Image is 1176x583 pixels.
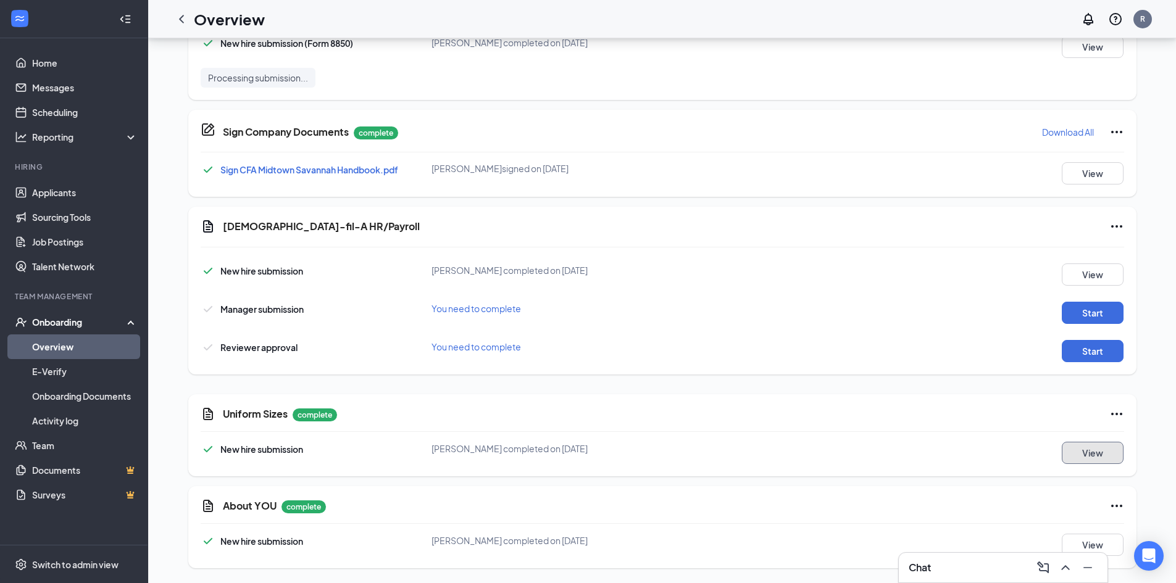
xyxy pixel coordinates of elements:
[1081,12,1096,27] svg: Notifications
[281,500,326,513] p: complete
[432,37,588,48] span: [PERSON_NAME] completed on [DATE]
[15,162,135,172] div: Hiring
[32,359,138,384] a: E-Verify
[354,126,398,139] p: complete
[119,13,131,25] svg: Collapse
[174,12,189,27] svg: ChevronLeft
[432,303,521,314] span: You need to complete
[15,316,27,328] svg: UserCheck
[32,131,138,143] div: Reporting
[201,407,215,421] svg: CustomFormIcon
[1109,219,1124,234] svg: Ellipses
[208,72,308,84] span: Processing submission...
[909,561,931,574] h3: Chat
[1109,407,1124,421] svg: Ellipses
[1041,122,1095,142] button: Download All
[32,558,119,571] div: Switch to admin view
[14,12,26,25] svg: WorkstreamLogo
[220,304,304,315] span: Manager submission
[201,122,215,137] svg: CompanyDocumentIcon
[15,291,135,302] div: Team Management
[32,100,138,125] a: Scheduling
[32,408,138,433] a: Activity log
[1058,560,1073,575] svg: ChevronUp
[1078,558,1098,577] button: Minimize
[1042,126,1094,138] p: Download All
[32,180,138,205] a: Applicants
[1062,263,1124,286] button: View
[1134,541,1164,571] div: Open Intercom Messenger
[32,229,138,254] a: Job Postings
[201,302,215,316] svg: Checkmark
[432,265,588,276] span: [PERSON_NAME] completed on [DATE]
[220,164,398,175] a: Sign CFA Midtown Savannah Handbook.pdf
[1109,498,1124,513] svg: Ellipses
[1062,302,1124,324] button: Start
[1080,560,1095,575] svg: Minimize
[432,341,521,352] span: You need to complete
[1140,14,1145,24] div: R
[1033,558,1053,577] button: ComposeMessage
[223,220,420,233] h5: [DEMOGRAPHIC_DATA]-fil-A HR/Payroll
[220,535,303,547] span: New hire submission
[293,408,337,421] p: complete
[32,334,138,359] a: Overview
[220,265,303,276] span: New hire submission
[32,433,138,458] a: Team
[432,535,588,546] span: [PERSON_NAME] completed on [DATE]
[32,51,138,75] a: Home
[220,444,303,455] span: New hire submission
[201,162,215,177] svg: Checkmark
[201,340,215,355] svg: Checkmark
[223,407,288,421] h5: Uniform Sizes
[201,498,215,513] svg: CustomFormIcon
[32,458,138,482] a: DocumentsCrown
[432,162,740,175] div: [PERSON_NAME] signed on [DATE]
[201,36,215,51] svg: Checkmark
[32,482,138,507] a: SurveysCrown
[1108,12,1123,27] svg: QuestionInfo
[1062,442,1124,464] button: View
[1109,125,1124,139] svg: Ellipses
[220,38,353,49] span: New hire submission (Form 8850)
[32,75,138,100] a: Messages
[201,534,215,548] svg: Checkmark
[220,342,298,353] span: Reviewer approval
[1056,558,1075,577] button: ChevronUp
[1062,534,1124,556] button: View
[223,125,349,139] h5: Sign Company Documents
[32,316,127,328] div: Onboarding
[1062,340,1124,362] button: Start
[201,263,215,278] svg: Checkmark
[223,499,277,513] h5: About YOU
[432,443,588,454] span: [PERSON_NAME] completed on [DATE]
[201,442,215,457] svg: Checkmark
[1062,36,1124,58] button: View
[1036,560,1051,575] svg: ComposeMessage
[201,219,215,234] svg: Document
[32,384,138,408] a: Onboarding Documents
[15,558,27,571] svg: Settings
[1062,162,1124,184] button: View
[194,9,265,30] h1: Overview
[15,131,27,143] svg: Analysis
[32,205,138,229] a: Sourcing Tools
[32,254,138,279] a: Talent Network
